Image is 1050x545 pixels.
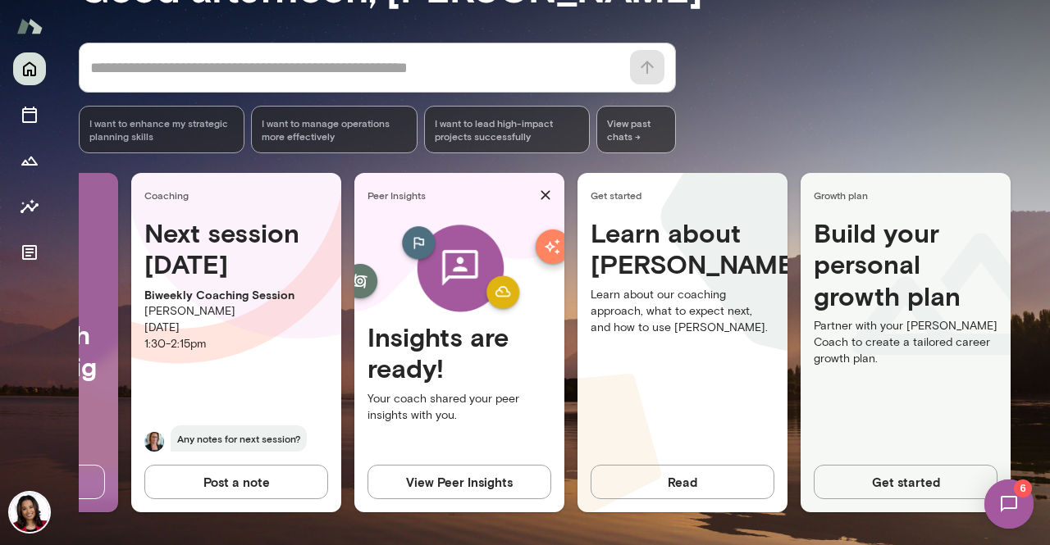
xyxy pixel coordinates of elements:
button: Post a note [144,465,328,499]
h4: Build your personal growth plan [814,217,997,318]
span: I want to enhance my strategic planning skills [89,116,234,143]
p: [DATE] [144,320,328,336]
h4: Learn about [PERSON_NAME] [591,217,774,280]
span: Any notes for next session? [171,425,307,452]
span: Coaching [144,188,335,202]
button: Documents [13,236,46,269]
img: Jennifer [144,432,164,452]
p: Learn about our coaching approach, what to expect next, and how to use [PERSON_NAME]. [591,287,774,336]
button: Read [591,465,774,499]
p: Partner with your [PERSON_NAME] Coach to create a tailored career growth plan. [814,318,997,367]
span: I want to lead high-impact projects successfully [435,116,579,143]
span: Get started [591,188,781,202]
span: I want to manage operations more effectively [262,116,406,143]
img: Brittany Hart [10,493,49,532]
button: View Peer Insights [367,465,551,499]
div: I want to enhance my strategic planning skills [79,106,244,153]
div: I want to lead high-impact projects successfully [424,106,590,153]
p: Biweekly Coaching Session [144,287,328,303]
img: peer-insights [380,217,540,321]
h4: Insights are ready! [367,321,551,384]
button: Insights [13,190,46,223]
p: Your coach shared your peer insights with you. [367,391,551,424]
span: Growth plan [814,188,1004,202]
div: I want to manage operations more effectively [251,106,417,153]
h4: Next session [DATE] [144,217,328,280]
p: 1:30 - 2:15pm [144,336,328,352]
span: View past chats -> [596,106,676,153]
button: Growth Plan [13,144,46,177]
span: Peer Insights [367,188,533,202]
img: Mento [16,11,43,42]
button: Home [13,52,46,85]
p: [PERSON_NAME] [144,303,328,320]
button: Sessions [13,98,46,131]
button: Get started [814,465,997,499]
